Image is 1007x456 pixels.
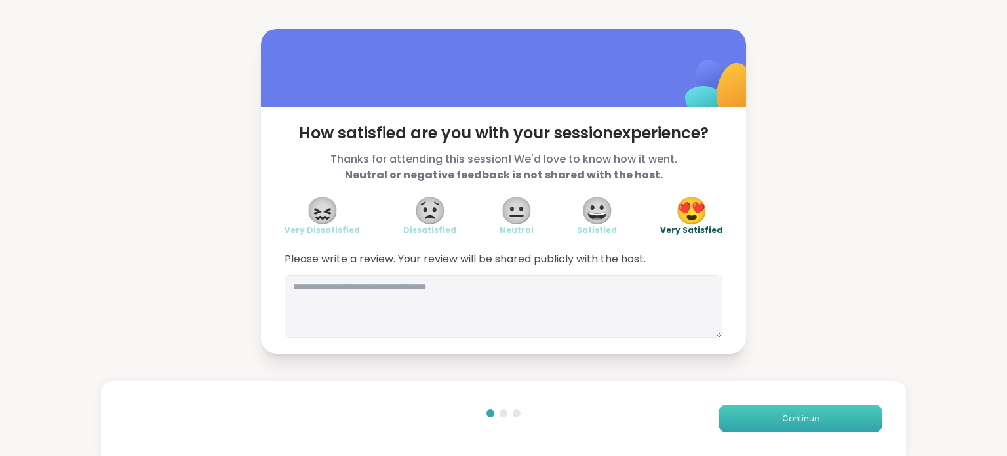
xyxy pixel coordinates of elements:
[403,225,456,236] span: Dissatisfied
[782,413,819,425] span: Continue
[285,225,360,236] span: Very Dissatisfied
[414,199,446,222] span: 😟
[306,199,339,222] span: 😖
[654,26,785,156] img: ShareWell Logomark
[719,405,882,432] button: Continue
[577,225,617,236] span: Satisfied
[660,225,722,236] span: Very Satisfied
[285,123,722,144] span: How satisfied are you with your session experience?
[345,167,663,182] b: Neutral or negative feedback is not shared with the host.
[500,199,533,222] span: 😐
[285,152,722,183] span: Thanks for attending this session! We'd love to know how it went.
[581,199,614,222] span: 😀
[500,225,534,236] span: Neutral
[675,199,708,222] span: 😍
[285,251,722,267] span: Please write a review. Your review will be shared publicly with the host.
